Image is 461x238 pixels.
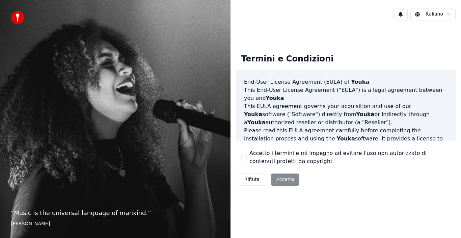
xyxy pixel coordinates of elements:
[244,86,448,102] p: This End-User License Agreement ("EULA") is a legal agreement between you and
[247,119,266,126] span: Youka
[239,174,265,186] button: Rifiuta
[11,11,24,24] img: youka
[351,79,369,85] span: Youka
[244,111,262,117] span: Youka
[337,135,355,142] span: Youka
[266,95,284,101] span: Youka
[244,127,448,159] p: Please read this EULA agreement carefully before completing the installation process and using th...
[356,111,375,117] span: Youka
[244,78,448,86] h3: End-User License Agreement (EULA) of
[11,220,220,227] footer: [PERSON_NAME]
[249,149,450,165] label: Accetto i termini e mi impegno ad evitare l'uso non autorizzato di contenuti protetti da copyright
[244,102,448,127] p: This EULA agreement governs your acquisition and use of our software ("Software") directly from o...
[11,208,220,218] p: “ Music is the universal language of mankind. ”
[236,48,339,70] div: Termini e Condizioni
